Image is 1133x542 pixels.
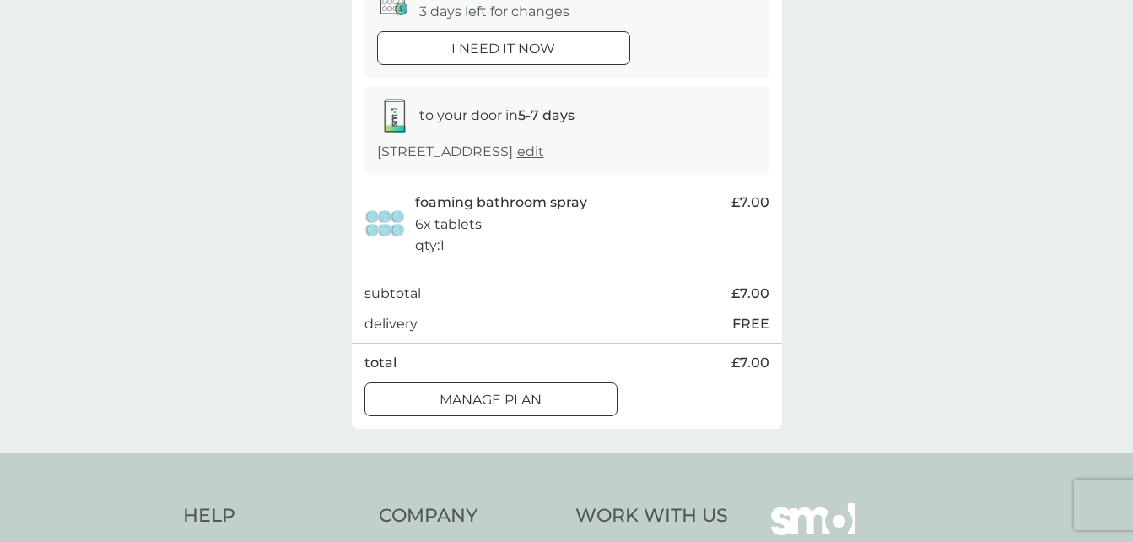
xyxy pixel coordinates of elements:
[364,352,397,374] p: total
[415,235,445,257] p: qty : 1
[377,141,544,163] p: [STREET_ADDRESS]
[518,107,575,123] strong: 5-7 days
[364,382,618,416] button: Manage plan
[517,144,544,160] a: edit
[575,503,728,529] h4: Work With Us
[731,192,769,214] span: £7.00
[364,283,421,305] p: subtotal
[732,313,769,335] p: FREE
[183,503,363,529] h4: Help
[419,1,569,23] p: 3 days left for changes
[419,107,575,123] span: to your door in
[415,192,587,214] p: foaming bathroom spray
[440,389,542,411] p: Manage plan
[364,313,418,335] p: delivery
[451,38,555,60] p: i need it now
[731,352,769,374] span: £7.00
[379,503,558,529] h4: Company
[415,214,482,236] p: 6x tablets
[377,31,630,65] button: i need it now
[731,283,769,305] span: £7.00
